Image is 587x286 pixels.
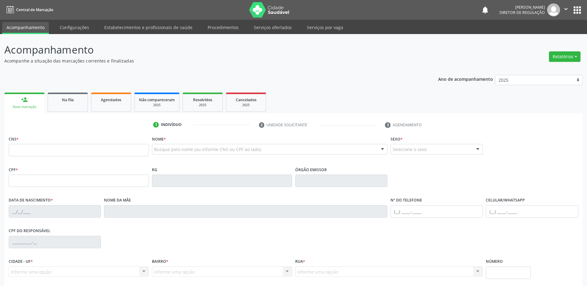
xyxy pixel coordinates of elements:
[4,42,409,58] p: Acompanhamento
[499,5,545,10] div: [PERSON_NAME]
[16,7,53,12] span: Central de Marcação
[161,122,182,128] div: Indivíduo
[9,257,33,266] label: Cidade - UF
[295,257,305,266] label: Rua
[152,134,166,144] label: Nome
[139,97,175,102] span: Não compareceram
[152,165,157,175] label: RG
[547,3,560,16] img: img
[4,5,53,15] a: Central de Marcação
[152,257,168,266] label: Bairro
[486,205,578,218] input: (__) _____-_____
[486,196,525,205] label: Celular/WhatsApp
[486,257,503,266] label: Número
[236,97,257,102] span: Cancelados
[100,22,197,33] a: Estabelecimentos e profissionais de saúde
[391,205,483,218] input: (__) _____-_____
[9,196,53,205] label: Data de nascimento
[9,236,101,248] input: ___.___.___-__
[4,58,409,64] p: Acompanhe a situação das marcações correntes e finalizadas
[393,146,427,153] span: Selecione o sexo
[438,75,493,83] p: Ano de acompanhamento
[2,22,49,34] a: Acompanhamento
[62,97,74,102] span: Na fila
[560,3,572,16] button: 
[193,97,212,102] span: Resolvidos
[55,22,93,33] a: Configurações
[203,22,243,33] a: Procedimentos
[9,205,101,218] input: __/__/____
[391,134,403,144] label: Sexo
[572,5,583,15] button: apps
[9,165,18,175] label: CPF
[154,146,261,153] span: Busque pelo nome (ou informe CNS ou CPF ao lado)
[499,10,545,15] span: Diretor de regulação
[153,122,159,128] div: 1
[231,103,261,107] div: 2025
[563,6,569,12] i: 
[101,97,121,102] span: Agendados
[9,226,50,236] label: CPF do responsável
[481,6,490,14] button: notifications
[9,105,40,109] div: Nova marcação
[249,22,296,33] a: Serviços ofertados
[549,51,581,62] button: Relatórios
[303,22,347,33] a: Serviços por vaga
[295,165,327,175] label: Órgão emissor
[9,134,19,144] label: CNS
[21,96,28,103] div: person_add
[391,196,422,205] label: Nº do Telefone
[104,196,131,205] label: Nome da mãe
[187,103,218,107] div: 2025
[139,103,175,107] div: 2025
